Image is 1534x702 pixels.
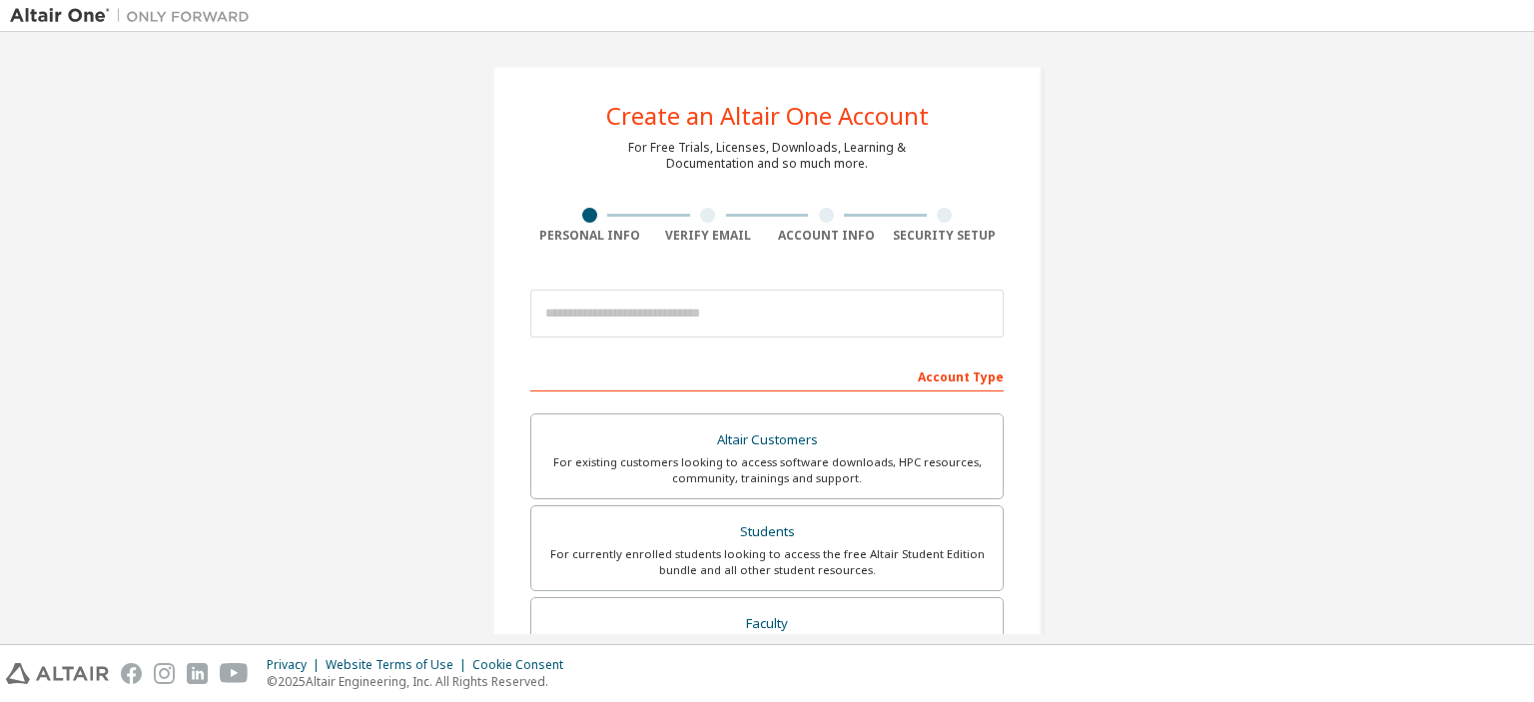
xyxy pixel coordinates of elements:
img: youtube.svg [220,663,249,684]
img: facebook.svg [121,663,142,684]
img: instagram.svg [154,663,175,684]
p: © 2025 Altair Engineering, Inc. All Rights Reserved. [267,673,575,690]
img: Altair One [10,6,260,26]
div: Account Info [767,228,886,244]
div: Security Setup [886,228,1005,244]
div: For Free Trials, Licenses, Downloads, Learning & Documentation and so much more. [628,140,906,172]
div: Verify Email [649,228,768,244]
div: Students [543,518,991,546]
img: altair_logo.svg [6,663,109,684]
div: For currently enrolled students looking to access the free Altair Student Edition bundle and all ... [543,546,991,578]
div: Cookie Consent [472,657,575,673]
div: For existing customers looking to access software downloads, HPC resources, community, trainings ... [543,454,991,486]
div: Altair Customers [543,426,991,454]
div: Create an Altair One Account [606,104,929,128]
div: Faculty [543,610,991,638]
img: linkedin.svg [187,663,208,684]
div: Website Terms of Use [326,657,472,673]
div: Privacy [267,657,326,673]
div: Account Type [530,359,1004,391]
div: Personal Info [530,228,649,244]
